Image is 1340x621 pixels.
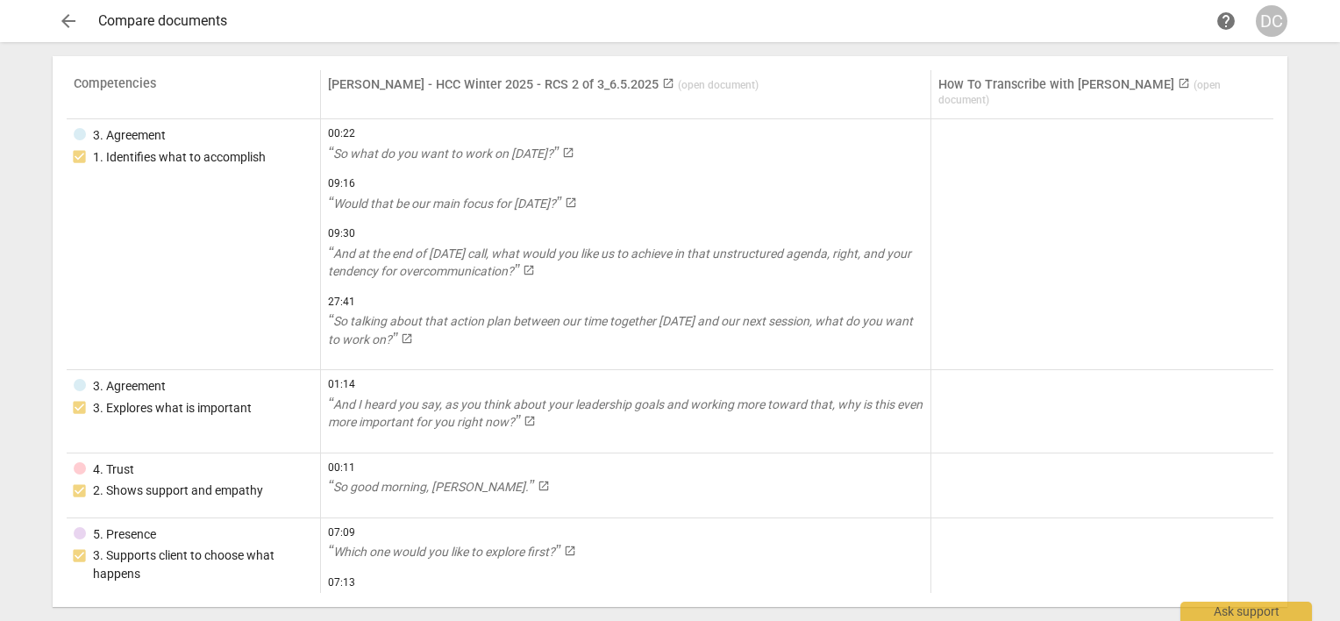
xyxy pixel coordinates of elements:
[328,245,923,281] a: And at the end of [DATE] call, what would you like us to achieve in that unstructured agenda, rig...
[328,145,923,163] a: So what do you want to work on [DATE]?
[328,397,923,430] span: And I heard you say, as you think about your leadership goals and working more toward that, why i...
[328,146,559,161] span: So what do you want to work on [DATE]?
[524,415,536,427] span: launch
[328,480,534,494] span: So good morning, [PERSON_NAME].
[328,543,923,561] a: Which one would you like to explore first?
[328,226,923,241] span: 09:30
[93,399,252,418] div: 3. Explores what is important
[93,546,313,582] div: 3. Supports client to choose what happens
[93,126,166,145] div: 3. Agreement
[523,264,535,276] span: launch
[328,377,923,392] span: 01:14
[98,13,1210,29] div: Compare documents
[328,314,913,346] span: So talking about that action plan between our time together [DATE] and our next session, what do ...
[93,482,263,500] div: 2. Shows support and empathy
[662,77,674,89] span: launch
[565,196,577,209] span: launch
[328,545,560,559] span: Which one would you like to explore first?
[401,332,413,345] span: launch
[328,295,923,310] span: 27:41
[538,480,550,492] span: launch
[328,196,561,211] span: Would that be our main focus for [DATE]?
[328,575,923,590] span: 07:13
[1210,5,1242,37] a: Help
[58,11,79,32] span: arrow_back
[328,312,923,348] a: So talking about that action plan between our time together [DATE] and our next session, what do ...
[93,148,266,167] div: 1. Identifies what to accomplish
[564,545,576,557] span: launch
[67,70,321,119] th: Competencies
[938,77,1221,107] a: How To Transcribe with [PERSON_NAME] (open document)
[328,176,923,191] span: 09:16
[1256,5,1287,37] button: DC
[93,460,134,479] div: 4. Trust
[1178,77,1190,89] span: launch
[1180,602,1312,621] div: Ask support
[328,77,759,92] a: [PERSON_NAME] - HCC Winter 2025 - RCS 2 of 3_6.5.2025 (open document)
[328,478,923,496] a: So good morning, [PERSON_NAME].
[93,377,166,396] div: 3. Agreement
[328,246,911,279] span: And at the end of [DATE] call, what would you like us to achieve in that unstructured agenda, rig...
[328,525,923,540] span: 07:09
[678,79,759,91] span: ( open document )
[93,525,156,544] div: 5. Presence
[328,396,923,432] a: And I heard you say, as you think about your leadership goals and working more toward that, why i...
[1215,11,1237,32] span: help
[938,79,1221,106] span: ( open document )
[328,126,923,141] span: 00:22
[328,195,923,213] a: Would that be our main focus for [DATE]?
[562,146,574,159] span: launch
[328,460,923,475] span: 00:11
